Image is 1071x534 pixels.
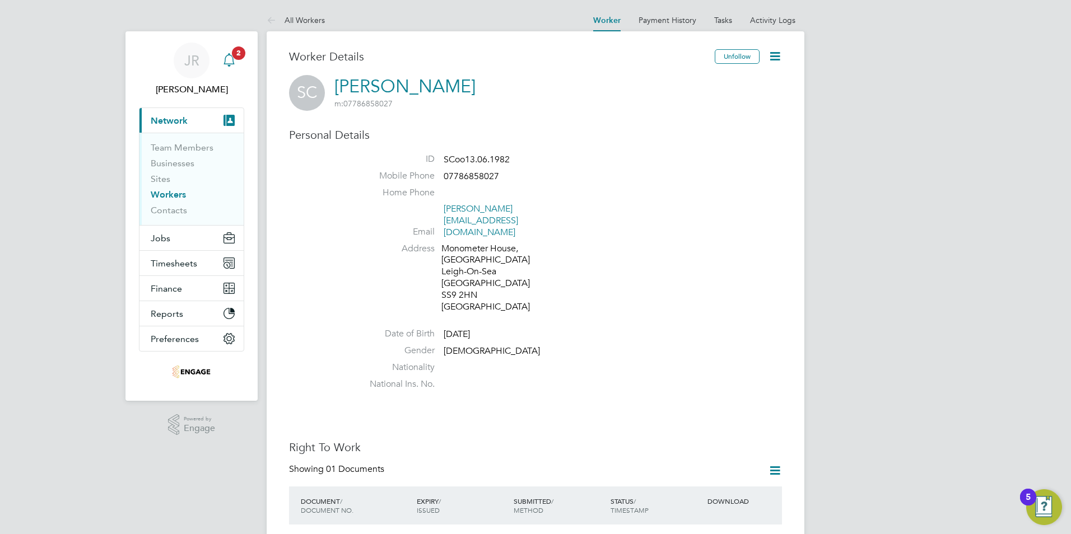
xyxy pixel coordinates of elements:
span: / [634,496,636,505]
span: 2 [232,46,245,60]
span: Reports [151,308,183,319]
h3: Personal Details [289,128,782,142]
button: Reports [139,301,244,326]
label: National Ins. No. [356,378,435,390]
a: Workers [151,189,186,200]
span: DOCUMENT NO. [301,505,353,514]
a: Tasks [714,15,732,25]
button: Network [139,108,244,133]
span: JR [184,53,199,68]
span: Preferences [151,334,199,344]
span: SC [289,75,325,111]
button: Jobs [139,226,244,250]
button: Open Resource Center, 5 new notifications [1026,489,1062,525]
span: [DEMOGRAPHIC_DATA] [444,345,540,357]
button: Unfollow [715,49,760,64]
a: [PERSON_NAME][EMAIL_ADDRESS][DOMAIN_NAME] [444,203,518,238]
div: DOWNLOAD [705,491,782,511]
button: Finance [139,276,244,301]
div: EXPIRY [414,491,511,520]
div: Showing [289,463,387,475]
a: Team Members [151,142,213,153]
span: [DATE] [444,329,470,340]
a: Contacts [151,205,187,216]
a: Powered byEngage [168,414,216,435]
span: Powered by [184,414,215,424]
div: DOCUMENT [298,491,414,520]
span: SCoo13.06.1982 [444,154,510,165]
span: TIMESTAMP [611,505,649,514]
span: Jobs [151,233,170,243]
a: Worker [593,16,621,25]
div: Network [139,133,244,225]
div: STATUS [608,491,705,520]
div: 5 [1026,497,1031,512]
span: METHOD [514,505,543,514]
label: Nationality [356,362,435,373]
img: tglsearch-logo-retina.png [173,363,210,381]
span: Joanna Rogers [139,83,244,96]
label: Gender [356,345,435,357]
h3: Worker Details [289,49,715,64]
label: Email [356,226,435,238]
a: Activity Logs [750,15,795,25]
button: Preferences [139,326,244,351]
span: / [439,496,441,505]
span: Timesheets [151,258,197,269]
a: [PERSON_NAME] [334,76,476,97]
a: Sites [151,174,170,184]
label: Date of Birth [356,328,435,340]
span: Network [151,115,188,126]
span: / [340,496,342,505]
h3: Right To Work [289,440,782,455]
button: Timesheets [139,251,244,275]
span: 07786858027 [444,171,499,182]
span: Engage [184,424,215,433]
span: ISSUED [417,505,440,514]
a: 2 [218,43,240,78]
span: 01 Documents [326,463,384,475]
label: ID [356,153,435,165]
span: m: [334,99,343,109]
label: Mobile Phone [356,170,435,182]
div: Monometer House, [GEOGRAPHIC_DATA] Leigh-On-Sea [GEOGRAPHIC_DATA] SS9 2HN [GEOGRAPHIC_DATA] [441,243,548,313]
a: JR[PERSON_NAME] [139,43,244,96]
span: Finance [151,283,182,294]
a: Businesses [151,158,194,168]
a: All Workers [267,15,325,25]
nav: Main navigation [125,31,258,401]
label: Home Phone [356,187,435,199]
a: Payment History [639,15,696,25]
a: Go to home page [139,363,244,381]
div: SUBMITTED [511,491,608,520]
span: / [551,496,553,505]
label: Address [356,243,435,255]
span: 07786858027 [334,99,393,109]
